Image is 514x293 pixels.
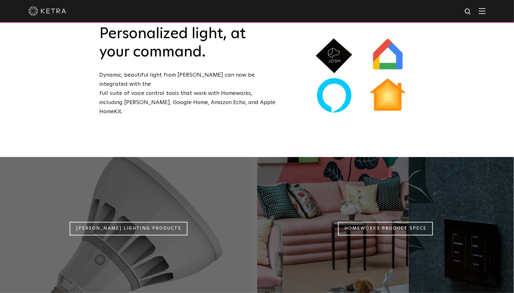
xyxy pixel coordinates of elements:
a: [PERSON_NAME] Lighting Products [70,222,188,235]
a: Homeworks Product Specs [338,222,433,235]
img: ketra-logo-2019-white [28,6,66,16]
h2: Personalized light, at your command. [100,25,276,61]
img: JoshAI@2x [315,36,354,75]
img: Hamburger%20Nav.svg [479,8,486,14]
img: GoogleHomeApp@2x [367,35,408,76]
p: Dynamic, beautiful light from [PERSON_NAME] can now be integrated with the full suite of voice co... [100,71,276,116]
img: AmazonAlexa@2x [315,76,354,115]
img: search icon [464,8,472,16]
img: AppleHome@2x [368,76,407,115]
